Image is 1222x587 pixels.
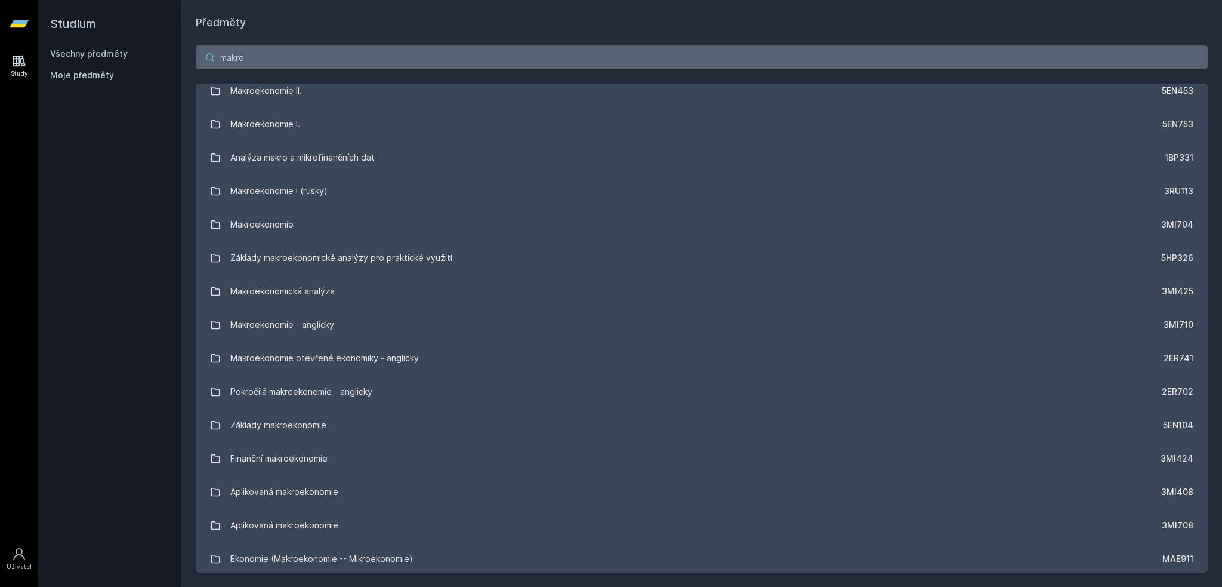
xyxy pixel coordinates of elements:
[1161,486,1193,498] div: 3MI408
[196,45,1208,69] input: Název nebo ident předmětu…
[230,179,328,203] div: Makroekonomie I (rusky)
[230,246,452,270] div: Základy makroekonomické analýzy pro praktické využití
[1163,419,1193,431] div: 5EN104
[196,442,1208,475] a: Finanční makroekonomie 3MI424
[2,541,36,577] a: Uživatel
[196,107,1208,141] a: Makroekonomie I. 5EN753
[1161,453,1193,465] div: 3MI424
[50,69,114,81] span: Moje předměty
[1162,85,1193,97] div: 5EN453
[1162,520,1193,531] div: 3MI708
[1164,352,1193,364] div: 2ER741
[1162,386,1193,398] div: 2ER702
[230,112,300,136] div: Makroekonomie I.
[196,74,1208,107] a: Makroekonomie II. 5EN453
[230,213,294,236] div: Makroekonomie
[2,48,36,84] a: Study
[230,279,335,303] div: Makroekonomická analýza
[196,241,1208,275] a: Základy makroekonomické analýzy pro praktické využití 5HP326
[196,408,1208,442] a: Základy makroekonomie 5EN104
[230,380,372,404] div: Pokročilá makroekonomie - anglicky
[196,342,1208,375] a: Makroekonomie otevřené ekonomiky - anglicky 2ER741
[1165,152,1193,164] div: 1BP331
[1162,285,1193,297] div: 3MI425
[230,79,302,103] div: Makroekonomie II.
[11,69,28,78] div: Study
[196,308,1208,342] a: Makroekonomie - anglicky 3MI710
[196,509,1208,542] a: Aplikovaná makroekonomie 3MI708
[230,514,338,537] div: Aplikovaná makroekonomie
[230,346,419,370] div: Makroekonomie otevřené ekonomiky - anglicky
[50,48,128,59] a: Všechny předměty
[196,14,1208,31] h1: Předměty
[230,313,334,337] div: Makroekonomie - anglicky
[196,542,1208,576] a: Ekonomie (Makroekonomie -- Mikroekonomie) MAE911
[230,547,413,571] div: Ekonomie (Makroekonomie -- Mikroekonomie)
[1164,319,1193,331] div: 3MI710
[1162,118,1193,130] div: 5EN753
[196,375,1208,408] a: Pokročilá makroekonomie - anglicky 2ER702
[196,275,1208,308] a: Makroekonomická analýza 3MI425
[196,141,1208,174] a: Analýza makro a mikrofinančních dat 1BP331
[1162,553,1193,565] div: MAE911
[1161,219,1193,231] div: 3MI704
[196,174,1208,208] a: Makroekonomie I (rusky) 3RU113
[7,563,32,571] div: Uživatel
[230,480,338,504] div: Aplikovaná makroekonomie
[196,475,1208,509] a: Aplikovaná makroekonomie 3MI408
[230,413,326,437] div: Základy makroekonomie
[230,447,328,471] div: Finanční makroekonomie
[196,208,1208,241] a: Makroekonomie 3MI704
[1164,185,1193,197] div: 3RU113
[1161,252,1193,264] div: 5HP326
[230,146,375,170] div: Analýza makro a mikrofinančních dat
